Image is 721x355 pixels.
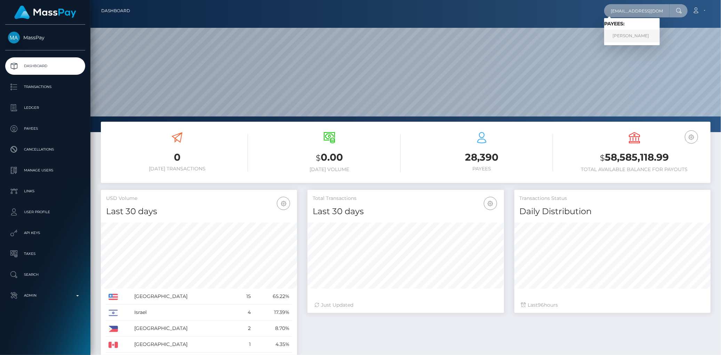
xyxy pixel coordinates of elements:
[5,266,85,283] a: Search
[258,151,400,165] h3: 0.00
[236,305,253,321] td: 4
[109,310,118,316] img: IL.png
[253,305,292,321] td: 17.39%
[5,183,85,200] a: Links
[313,205,498,218] h4: Last 30 days
[5,78,85,96] a: Transactions
[236,289,253,305] td: 15
[5,203,85,221] a: User Profile
[411,151,553,164] h3: 28,390
[101,3,130,18] a: Dashboard
[8,103,82,113] p: Ledger
[253,337,292,353] td: 4.35%
[520,205,705,218] h4: Daily Distribution
[604,4,670,17] input: Search...
[5,120,85,137] a: Payees
[5,141,85,158] a: Cancellations
[258,167,400,172] h6: [DATE] Volume
[314,301,497,309] div: Just Updated
[236,321,253,337] td: 2
[5,245,85,263] a: Taxes
[5,34,85,41] span: MassPay
[5,224,85,242] a: API Keys
[8,207,82,217] p: User Profile
[8,82,82,92] p: Transactions
[109,326,118,332] img: PH.png
[600,153,605,163] small: $
[8,144,82,155] p: Cancellations
[132,289,236,305] td: [GEOGRAPHIC_DATA]
[236,337,253,353] td: 1
[106,195,292,202] h5: USD Volume
[8,123,82,134] p: Payees
[109,294,118,300] img: US.png
[132,321,236,337] td: [GEOGRAPHIC_DATA]
[604,30,660,42] a: [PERSON_NAME]
[8,290,82,301] p: Admin
[563,151,705,165] h3: 58,585,118.99
[521,301,704,309] div: Last hours
[253,289,292,305] td: 65.22%
[520,195,705,202] h5: Transactions Status
[411,166,553,172] h6: Payees
[106,205,292,218] h4: Last 30 days
[106,151,248,164] h3: 0
[8,186,82,196] p: Links
[253,321,292,337] td: 8.70%
[8,228,82,238] p: API Keys
[538,302,544,308] span: 96
[563,167,705,172] h6: Total Available Balance for Payouts
[5,162,85,179] a: Manage Users
[132,305,236,321] td: Israel
[106,166,248,172] h6: [DATE] Transactions
[5,287,85,304] a: Admin
[14,6,76,19] img: MassPay Logo
[8,32,20,43] img: MassPay
[8,165,82,176] p: Manage Users
[132,337,236,353] td: [GEOGRAPHIC_DATA]
[8,61,82,71] p: Dashboard
[5,57,85,75] a: Dashboard
[8,269,82,280] p: Search
[313,195,498,202] h5: Total Transactions
[5,99,85,116] a: Ledger
[604,21,660,27] h6: Payees:
[109,342,118,348] img: CA.png
[8,249,82,259] p: Taxes
[316,153,321,163] small: $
